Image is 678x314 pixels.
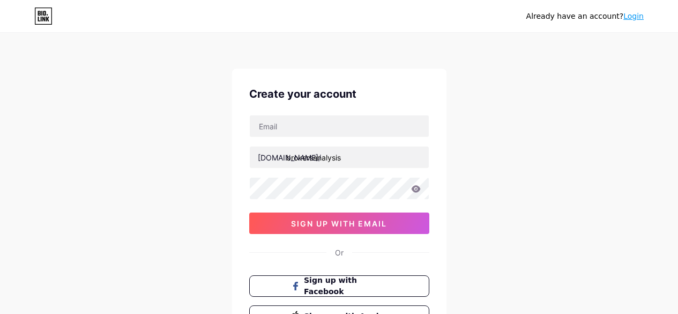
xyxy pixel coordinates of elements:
a: Login [623,12,644,20]
span: Sign up with Facebook [304,275,387,297]
span: sign up with email [291,219,387,228]
div: [DOMAIN_NAME]/ [258,152,321,163]
div: Already have an account? [526,11,644,22]
button: sign up with email [249,213,429,234]
button: Sign up with Facebook [249,275,429,297]
div: Create your account [249,86,429,102]
div: Or [335,247,344,258]
input: Email [250,115,429,137]
input: username [250,147,429,168]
